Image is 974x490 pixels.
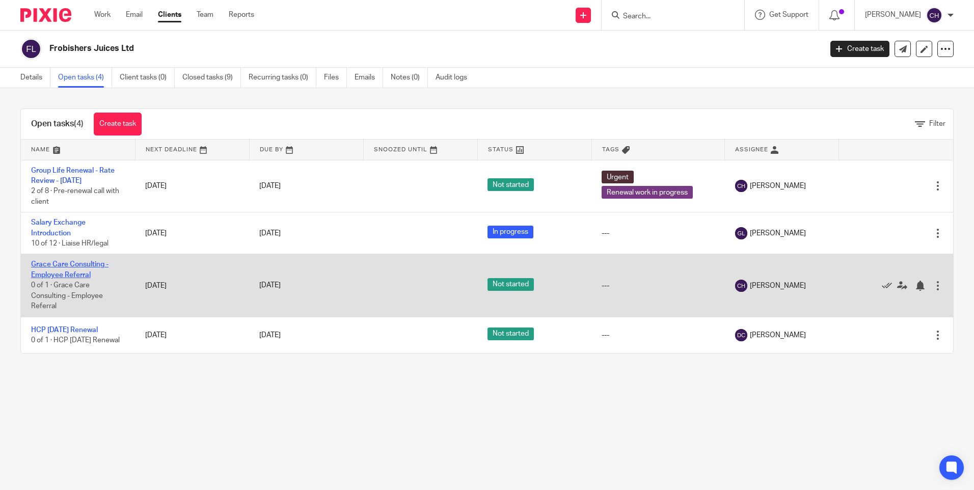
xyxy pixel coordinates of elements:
a: Salary Exchange Introduction [31,219,86,236]
span: [DATE] [259,182,281,189]
span: 2 of 8 · Pre-renewal call with client [31,187,119,205]
a: Files [324,68,347,88]
a: Team [197,10,213,20]
span: Not started [488,328,534,340]
a: Reports [229,10,254,20]
a: Work [94,10,111,20]
span: Not started [488,178,534,191]
a: Details [20,68,50,88]
span: Urgent [602,171,634,183]
a: Client tasks (0) [120,68,175,88]
span: In progress [488,226,533,238]
a: Create task [94,113,142,135]
span: Renewal work in progress [602,186,693,199]
span: Get Support [769,11,808,18]
h2: Frobishers Juices Ltd [49,43,662,54]
img: svg%3E [735,329,747,341]
span: 0 of 1 · Grace Care Consulting - Employee Referral [31,282,103,310]
a: Grace Care Consulting - Employee Referral [31,261,109,278]
span: Not started [488,278,534,291]
span: Filter [929,120,945,127]
td: [DATE] [135,212,249,254]
img: svg%3E [926,7,942,23]
p: [PERSON_NAME] [865,10,921,20]
td: [DATE] [135,317,249,353]
span: [DATE] [259,332,281,339]
a: HCP [DATE] Renewal [31,326,98,334]
a: Open tasks (4) [58,68,112,88]
div: --- [602,228,714,238]
span: (4) [74,120,84,128]
input: Search [622,12,714,21]
td: [DATE] [135,254,249,317]
img: svg%3E [735,227,747,239]
span: 0 of 1 · HCP [DATE] Renewal [31,337,120,344]
span: 10 of 12 · Liaise HR/legal [31,240,109,247]
td: [DATE] [135,160,249,212]
span: Snoozed Until [374,147,427,152]
span: Status [488,147,513,152]
a: Mark as done [882,280,897,290]
a: Closed tasks (9) [182,68,241,88]
a: Clients [158,10,181,20]
img: svg%3E [735,180,747,192]
a: Group Life Renewal - Rate Review - [DATE] [31,167,115,184]
div: --- [602,330,714,340]
span: [PERSON_NAME] [750,181,806,191]
img: Pixie [20,8,71,22]
h1: Open tasks [31,119,84,129]
a: Notes (0) [391,68,428,88]
img: svg%3E [735,280,747,292]
span: [DATE] [259,230,281,237]
a: Create task [830,41,889,57]
span: [DATE] [259,282,281,289]
span: [PERSON_NAME] [750,281,806,291]
a: Emails [355,68,383,88]
span: [PERSON_NAME] [750,330,806,340]
a: Recurring tasks (0) [249,68,316,88]
span: [PERSON_NAME] [750,228,806,238]
a: Email [126,10,143,20]
span: Tags [602,147,619,152]
div: --- [602,281,714,291]
img: svg%3E [20,38,42,60]
a: Audit logs [436,68,475,88]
